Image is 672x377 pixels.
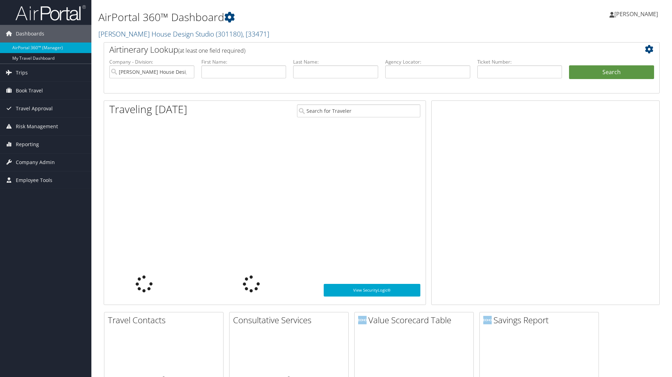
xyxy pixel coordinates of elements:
[477,58,562,65] label: Ticket Number:
[243,29,269,39] span: , [ 33471 ]
[15,5,86,21] img: airportal-logo.png
[324,284,420,297] a: View SecurityLogic®
[178,47,245,54] span: (at least one field required)
[16,118,58,135] span: Risk Management
[16,25,44,43] span: Dashboards
[109,58,194,65] label: Company - Division:
[109,102,187,117] h1: Traveling [DATE]
[614,10,658,18] span: [PERSON_NAME]
[108,314,223,326] h2: Travel Contacts
[483,316,492,324] img: domo-logo.png
[16,171,52,189] span: Employee Tools
[98,10,476,25] h1: AirPortal 360™ Dashboard
[358,316,367,324] img: domo-logo.png
[16,154,55,171] span: Company Admin
[16,82,43,99] span: Book Travel
[293,58,378,65] label: Last Name:
[569,65,654,79] button: Search
[297,104,420,117] input: Search for Traveler
[385,58,470,65] label: Agency Locator:
[16,100,53,117] span: Travel Approval
[483,314,599,326] h2: Savings Report
[358,314,473,326] h2: Value Scorecard Table
[609,4,665,25] a: [PERSON_NAME]
[201,58,286,65] label: First Name:
[98,29,269,39] a: [PERSON_NAME] House Design Studio
[16,136,39,153] span: Reporting
[16,64,28,82] span: Trips
[109,44,608,56] h2: Airtinerary Lookup
[216,29,243,39] span: ( 301180 )
[233,314,348,326] h2: Consultative Services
